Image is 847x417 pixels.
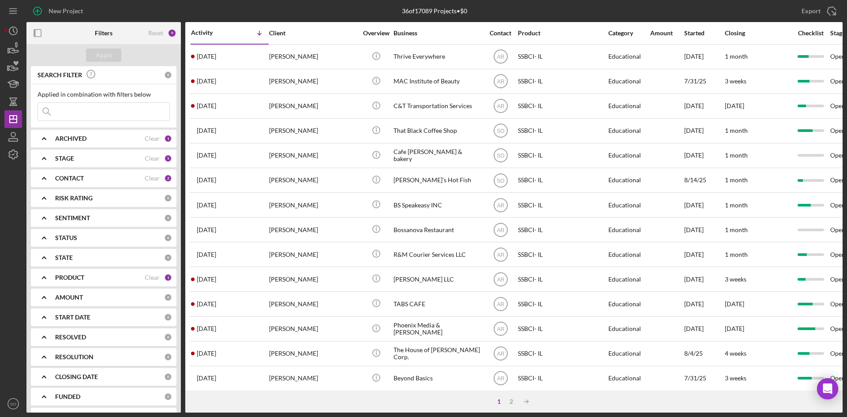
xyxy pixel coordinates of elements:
[191,29,230,36] div: Activity
[197,301,216,308] time: 2025-08-08 14:36
[518,169,606,192] div: SSBCI- IL
[684,193,724,217] div: [DATE]
[725,127,748,134] time: 1 month
[497,252,504,258] text: AR
[608,292,649,316] div: Educational
[394,193,482,217] div: BS Speakeasy INC
[650,30,683,37] div: Amount
[497,79,504,85] text: AR
[55,234,77,241] b: STATUS
[145,274,160,281] div: Clear
[497,301,504,308] text: AR
[518,292,606,316] div: SSBCI- IL
[497,177,504,184] text: SO
[497,202,504,208] text: AR
[197,152,216,159] time: 2025-08-17 12:36
[518,342,606,365] div: SSBCI- IL
[55,393,80,400] b: FUNDED
[145,175,160,182] div: Clear
[608,342,649,365] div: Educational
[725,102,744,109] time: [DATE]
[269,342,357,365] div: [PERSON_NAME]
[164,234,172,242] div: 0
[37,71,82,79] b: SEARCH FILTER
[608,367,649,390] div: Educational
[269,94,357,118] div: [PERSON_NAME]
[86,49,121,62] button: Apply
[684,218,724,241] div: [DATE]
[55,294,83,301] b: AMOUNT
[55,254,73,261] b: STATE
[608,267,649,291] div: Educational
[394,267,482,291] div: [PERSON_NAME] LLC
[725,226,748,233] time: 1 month
[608,30,649,37] div: Category
[802,2,821,20] div: Export
[518,367,606,390] div: SSBCI- IL
[792,30,829,37] div: Checklist
[725,251,748,258] time: 1 month
[518,218,606,241] div: SSBCI- IL
[145,135,160,142] div: Clear
[608,70,649,93] div: Educational
[148,30,163,37] div: Reset
[145,155,160,162] div: Clear
[55,195,93,202] b: RISK RATING
[26,2,92,20] button: New Project
[197,127,216,134] time: 2025-08-20 01:01
[518,70,606,93] div: SSBCI- IL
[164,254,172,262] div: 0
[197,251,216,258] time: 2025-08-11 18:00
[164,393,172,401] div: 0
[725,201,748,209] time: 1 month
[55,155,74,162] b: STAGE
[269,119,357,143] div: [PERSON_NAME]
[360,30,393,37] div: Overview
[164,174,172,182] div: 2
[684,45,724,68] div: [DATE]
[394,119,482,143] div: That Black Coffee Shop
[684,119,724,143] div: [DATE]
[164,214,172,222] div: 0
[164,333,172,341] div: 0
[684,292,724,316] div: [DATE]
[394,45,482,68] div: Thrive Everywhere
[269,243,357,266] div: [PERSON_NAME]
[684,267,724,291] div: [DATE]
[394,317,482,341] div: Phoenix Media & [PERSON_NAME]
[197,177,216,184] time: 2025-08-15 15:46
[394,218,482,241] div: Bossanova Restaurant
[497,351,504,357] text: AR
[394,367,482,390] div: Beyond Basics
[95,30,112,37] b: Filters
[518,243,606,266] div: SSBCI- IL
[197,325,216,332] time: 2025-08-06 04:11
[684,70,724,93] div: 7/31/25
[518,45,606,68] div: SSBCI- IL
[164,274,172,282] div: 1
[684,30,724,37] div: Started
[197,226,216,233] time: 2025-08-13 14:36
[197,375,216,382] time: 2025-08-05 02:02
[608,144,649,167] div: Educational
[55,274,84,281] b: PRODUCT
[394,292,482,316] div: TABS CAFE
[55,314,90,321] b: START DATE
[164,194,172,202] div: 0
[608,193,649,217] div: Educational
[725,77,746,85] time: 3 weeks
[493,398,505,405] div: 1
[497,326,504,332] text: AR
[269,169,357,192] div: [PERSON_NAME]
[269,45,357,68] div: [PERSON_NAME]
[394,70,482,93] div: MAC Institute of Beauty
[497,54,504,60] text: AR
[793,2,843,20] button: Export
[725,53,748,60] time: 1 month
[402,8,467,15] div: 36 of 17089 Projects • $0
[269,144,357,167] div: [PERSON_NAME]
[394,169,482,192] div: [PERSON_NAME]’s Hot Fish
[518,193,606,217] div: SSBCI- IL
[518,94,606,118] div: SSBCI- IL
[164,154,172,162] div: 5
